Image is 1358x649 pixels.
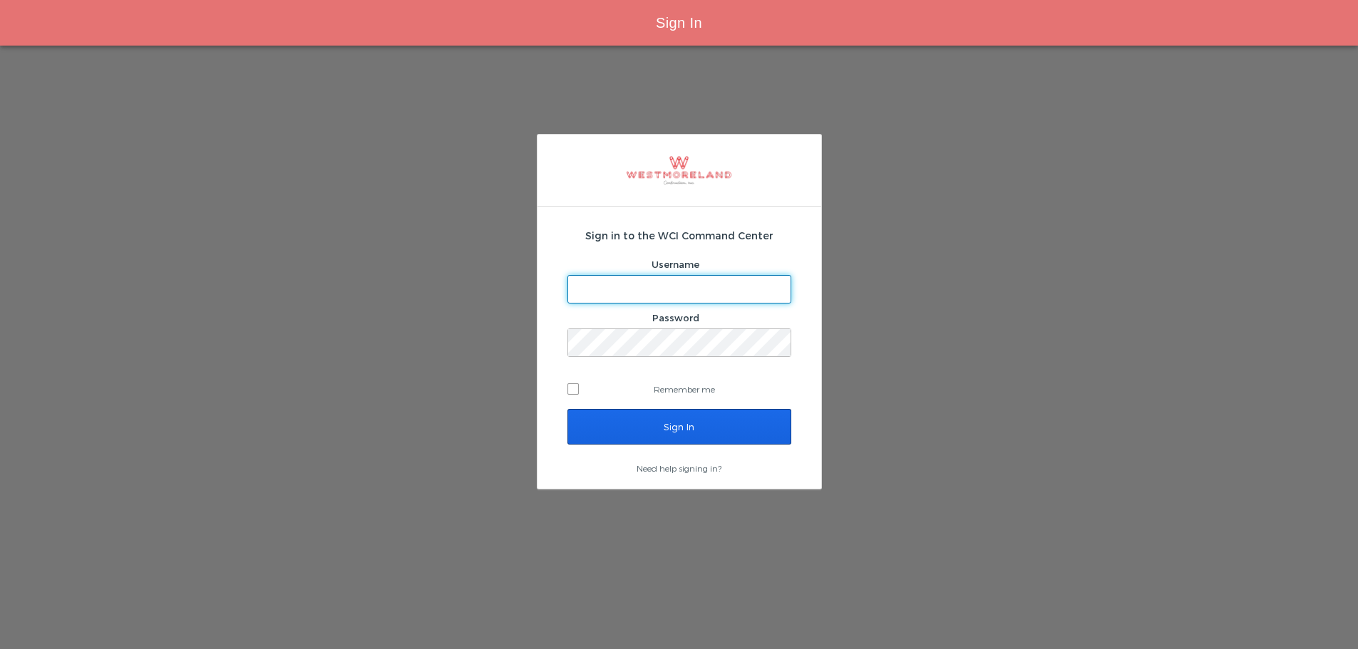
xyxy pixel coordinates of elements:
[567,228,791,243] h2: Sign in to the WCI Command Center
[652,312,699,323] label: Password
[637,463,721,473] a: Need help signing in?
[656,15,702,31] span: Sign In
[567,409,791,445] input: Sign In
[652,259,699,270] label: Username
[567,378,791,400] label: Remember me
